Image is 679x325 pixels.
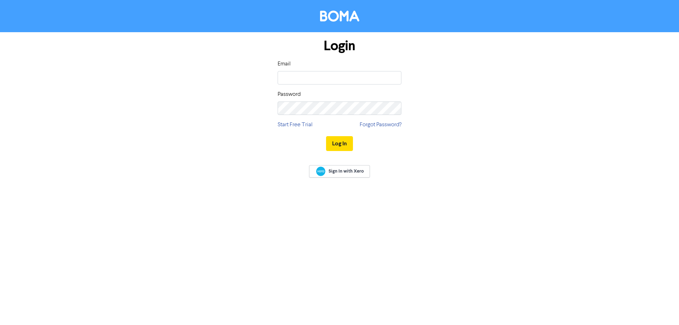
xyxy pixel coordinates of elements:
[329,168,364,174] span: Sign In with Xero
[320,11,359,22] img: BOMA Logo
[316,167,325,176] img: Xero logo
[278,38,401,54] h1: Login
[278,90,301,99] label: Password
[326,136,353,151] button: Log In
[309,165,370,178] a: Sign In with Xero
[278,121,313,129] a: Start Free Trial
[278,60,291,68] label: Email
[360,121,401,129] a: Forgot Password?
